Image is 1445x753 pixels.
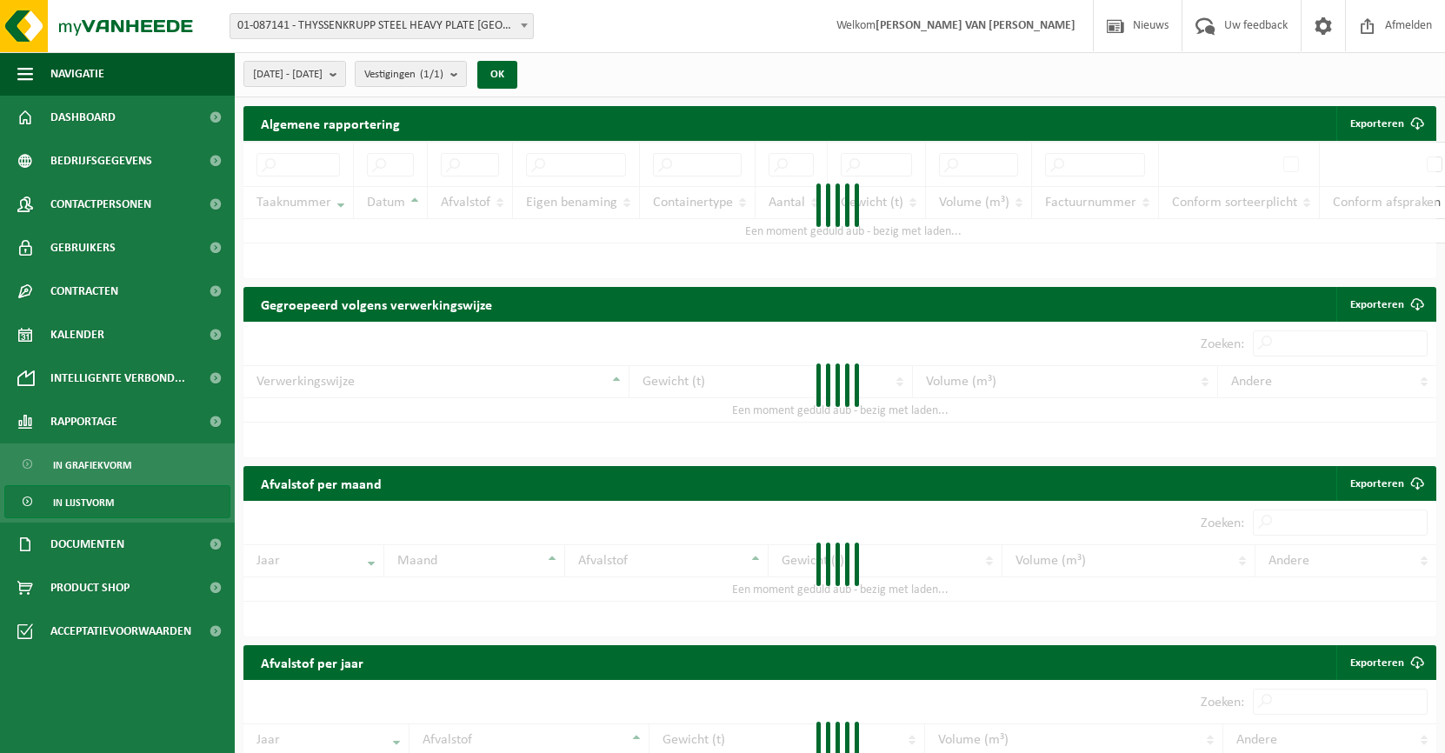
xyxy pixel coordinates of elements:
span: 01-087141 - THYSSENKRUPP STEEL HEAVY PLATE ANTWERP NV - ANTWERPEN [230,13,534,39]
h2: Afvalstof per maand [243,466,399,500]
span: Acceptatievoorwaarden [50,610,191,653]
a: Exporteren [1336,645,1435,680]
button: [DATE] - [DATE] [243,61,346,87]
span: Dashboard [50,96,116,139]
a: Exporteren [1336,466,1435,501]
span: In lijstvorm [53,486,114,519]
button: Vestigingen(1/1) [355,61,467,87]
count: (1/1) [420,69,443,80]
strong: [PERSON_NAME] VAN [PERSON_NAME] [876,19,1075,32]
span: Rapportage [50,400,117,443]
h2: Algemene rapportering [243,106,417,141]
a: Exporteren [1336,287,1435,322]
span: Bedrijfsgegevens [50,139,152,183]
span: Contracten [50,270,118,313]
span: Documenten [50,523,124,566]
span: Gebruikers [50,226,116,270]
button: Exporteren [1336,106,1435,141]
a: In lijstvorm [4,485,230,518]
span: Intelligente verbond... [50,357,185,400]
span: Contactpersonen [50,183,151,226]
span: In grafiekvorm [53,449,131,482]
button: OK [477,61,517,89]
span: 01-087141 - THYSSENKRUPP STEEL HEAVY PLATE ANTWERP NV - ANTWERPEN [230,14,533,38]
span: [DATE] - [DATE] [253,62,323,88]
span: Kalender [50,313,104,357]
span: Navigatie [50,52,104,96]
span: Product Shop [50,566,130,610]
h2: Afvalstof per jaar [243,645,381,679]
span: Vestigingen [364,62,443,88]
a: In grafiekvorm [4,448,230,481]
h2: Gegroepeerd volgens verwerkingswijze [243,287,509,321]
